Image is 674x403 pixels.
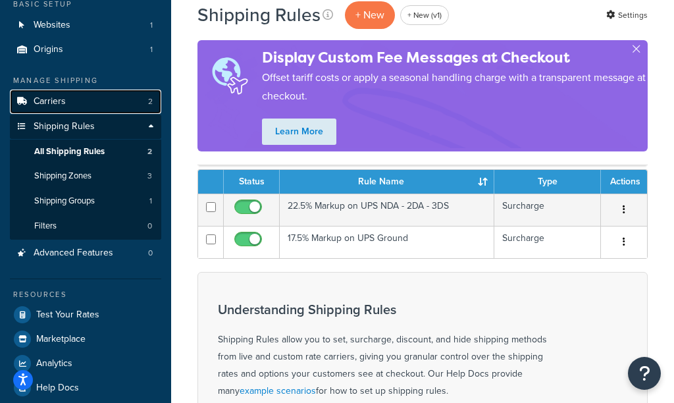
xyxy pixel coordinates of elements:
[10,38,161,62] a: Origins 1
[10,164,161,188] li: Shipping Zones
[494,226,601,258] td: Surcharge
[34,171,91,182] span: Shipping Zones
[280,170,494,194] th: Rule Name : activate to sort column ascending
[606,6,648,24] a: Settings
[628,357,661,390] button: Open Resource Center
[280,194,494,226] td: 22.5% Markup on UPS NDA - 2DA - 3DS
[10,376,161,400] a: Help Docs
[150,44,153,55] span: 1
[34,44,63,55] span: Origins
[10,289,161,300] div: Resources
[34,221,57,232] span: Filters
[10,189,161,213] li: Shipping Groups
[10,189,161,213] a: Shipping Groups 1
[224,170,280,194] th: Status
[10,241,161,265] li: Advanced Features
[262,68,648,105] p: Offset tariff costs or apply a seasonal handling charge with a transparent message at checkout.
[34,20,70,31] span: Websites
[218,302,547,400] div: Shipping Rules allow you to set, surcharge, discount, and hide shipping methods from live and cus...
[36,383,79,394] span: Help Docs
[240,384,316,398] a: example scenarios
[10,115,161,139] a: Shipping Rules
[150,20,153,31] span: 1
[10,140,161,164] a: All Shipping Rules 2
[34,146,105,157] span: All Shipping Rules
[149,196,152,207] span: 1
[10,13,161,38] li: Websites
[262,47,648,68] h4: Display Custom Fee Messages at Checkout
[494,194,601,226] td: Surcharge
[34,196,95,207] span: Shipping Groups
[197,48,262,104] img: duties-banner-06bc72dcb5fe05cb3f9472aba00be2ae8eb53ab6f0d8bb03d382ba314ac3c341.png
[34,248,113,259] span: Advanced Features
[10,115,161,240] li: Shipping Rules
[10,214,161,238] li: Filters
[147,171,152,182] span: 3
[10,352,161,375] a: Analytics
[10,214,161,238] a: Filters 0
[10,75,161,86] div: Manage Shipping
[36,334,86,345] span: Marketplace
[34,121,95,132] span: Shipping Rules
[218,302,547,317] h3: Understanding Shipping Rules
[10,90,161,114] a: Carriers 2
[601,170,647,194] th: Actions
[10,140,161,164] li: All Shipping Rules
[10,241,161,265] a: Advanced Features 0
[280,226,494,258] td: 17.5% Markup on UPS Ground
[34,96,66,107] span: Carriers
[345,1,395,28] p: + New
[148,96,153,107] span: 2
[197,2,321,28] h1: Shipping Rules
[10,90,161,114] li: Carriers
[400,5,449,25] a: + New (v1)
[10,38,161,62] li: Origins
[10,327,161,351] a: Marketplace
[10,164,161,188] a: Shipping Zones 3
[148,248,153,259] span: 0
[10,13,161,38] a: Websites 1
[494,170,601,194] th: Type
[36,358,72,369] span: Analytics
[36,309,99,321] span: Test Your Rates
[147,146,152,157] span: 2
[262,119,336,145] a: Learn More
[147,221,152,232] span: 0
[10,303,161,327] a: Test Your Rates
